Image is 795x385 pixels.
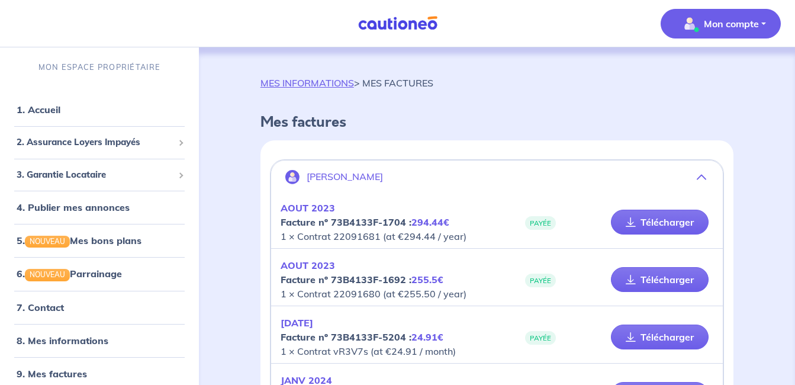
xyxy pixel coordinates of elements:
strong: Facture nº 73B4133F-1692 : [281,274,443,285]
span: 3. Garantie Locataire [17,168,173,182]
div: 5.NOUVEAUMes bons plans [5,229,194,252]
a: Télécharger [611,325,709,349]
a: 6.NOUVEAUParrainage [17,268,122,280]
em: AOUT 2023 [281,259,335,271]
p: MON ESPACE PROPRIÉTAIRE [38,62,160,73]
em: 24.91€ [411,331,443,343]
div: 7. Contact [5,296,194,319]
div: 2. Assurance Loyers Impayés [5,131,194,154]
a: 5.NOUVEAUMes bons plans [17,235,141,246]
p: 1 × Contrat 22091681 (at €294.44 / year) [281,201,497,243]
p: Mon compte [704,17,759,31]
p: > MES FACTURES [260,76,433,90]
img: Cautioneo [353,16,442,31]
a: 1. Accueil [17,104,60,115]
button: [PERSON_NAME] [271,163,723,191]
span: 2. Assurance Loyers Impayés [17,136,173,149]
em: [DATE] [281,317,313,329]
a: Télécharger [611,210,709,235]
img: illu_account.svg [285,170,300,184]
h4: Mes factures [260,114,733,131]
em: 255.5€ [411,274,443,285]
a: 9. Mes factures [17,368,87,380]
span: PAYÉE [525,331,556,345]
p: 1 × Contrat 22091680 (at €255.50 / year) [281,258,497,301]
div: 1. Accueil [5,98,194,121]
p: [PERSON_NAME] [307,171,383,182]
div: 6.NOUVEAUParrainage [5,262,194,285]
a: Télécharger [611,267,709,292]
span: PAYÉE [525,216,556,230]
div: 4. Publier mes annonces [5,195,194,219]
a: MES INFORMATIONS [260,77,354,89]
a: 4. Publier mes annonces [17,201,130,213]
div: 8. Mes informations [5,329,194,352]
em: AOUT 2023 [281,202,335,214]
a: 8. Mes informations [17,335,108,346]
p: 1 × Contrat vR3V7s (at €24.91 / month) [281,316,497,358]
strong: Facture nº 73B4133F-1704 : [281,216,449,228]
em: 294.44€ [411,216,449,228]
span: PAYÉE [525,274,556,287]
button: illu_account_valid_menu.svgMon compte [661,9,781,38]
div: 3. Garantie Locataire [5,163,194,187]
img: illu_account_valid_menu.svg [680,14,699,33]
strong: Facture nº 73B4133F-5204 : [281,331,443,343]
a: 7. Contact [17,301,64,313]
